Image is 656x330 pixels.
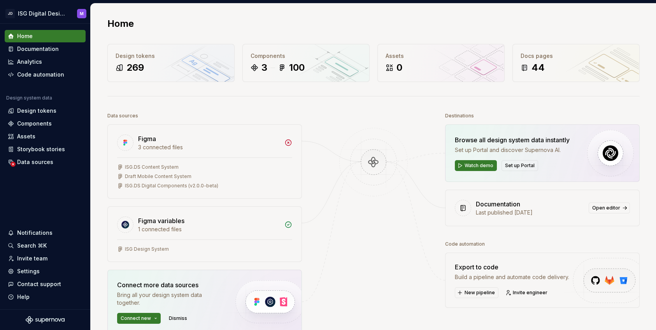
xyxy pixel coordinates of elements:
[107,206,302,262] a: Figma variables1 connected filesISG Design System
[17,145,65,153] div: Storybook stories
[502,160,538,171] button: Set up Portal
[289,61,305,74] div: 100
[17,32,33,40] div: Home
[513,290,547,296] span: Invite engineer
[5,156,86,168] a: Data sources
[242,44,370,82] a: Components3100
[5,227,86,239] button: Notifications
[5,252,86,265] a: Invite team
[125,173,191,180] div: Draft Mobile Content System
[17,158,53,166] div: Data sources
[17,45,59,53] div: Documentation
[5,105,86,117] a: Design tokens
[121,315,151,321] span: Connect new
[107,44,235,82] a: Design tokens269
[476,199,520,209] div: Documentation
[465,162,493,169] span: Watch demo
[138,225,280,233] div: 1 connected files
[138,216,184,225] div: Figma variables
[107,110,138,121] div: Data sources
[5,68,86,81] a: Code automation
[5,117,86,130] a: Components
[505,162,535,169] span: Set up Portal
[377,44,505,82] a: Assets0
[107,124,302,199] a: Figma3 connected filesISG.DS Content SystemDraft Mobile Content SystemISG.DS Digital Components (...
[5,278,86,290] button: Contact support
[138,143,280,151] div: 3 connected files
[17,280,61,288] div: Contact support
[5,9,15,18] div: JD
[455,273,569,281] div: Build a pipeline and automate code delivery.
[117,291,222,307] div: Bring all your design system data together.
[5,43,86,55] a: Documentation
[17,255,47,262] div: Invite team
[503,287,551,298] a: Invite engineer
[2,5,89,22] button: JDISG Digital Design SystemM
[117,313,161,324] button: Connect new
[107,17,134,30] h2: Home
[5,56,86,68] a: Analytics
[589,203,630,213] a: Open editor
[17,293,30,301] div: Help
[18,10,68,17] div: ISG Digital Design System
[17,133,35,140] div: Assets
[17,71,64,79] div: Code automation
[138,134,156,143] div: Figma
[465,290,495,296] span: New pipeline
[396,61,402,74] div: 0
[17,58,42,66] div: Analytics
[476,209,584,217] div: Last published [DATE]
[531,61,545,74] div: 44
[455,146,570,154] div: Set up Portal and discover Supernova AI.
[6,95,52,101] div: Design system data
[17,120,52,127] div: Components
[5,265,86,278] a: Settings
[80,10,84,17] div: M
[5,143,86,155] a: Storybook stories
[26,316,65,324] svg: Supernova Logo
[455,287,498,298] button: New pipeline
[165,313,191,324] button: Dismiss
[17,267,40,275] div: Settings
[17,107,56,115] div: Design tokens
[512,44,640,82] a: Docs pages44
[5,130,86,143] a: Assets
[455,135,570,145] div: Browse all design system data instantly
[386,52,496,60] div: Assets
[445,110,474,121] div: Destinations
[116,52,226,60] div: Design tokens
[125,183,218,189] div: ISG.DS Digital Components (v2.0.0-beta)
[5,30,86,42] a: Home
[455,262,569,272] div: Export to code
[592,205,620,211] span: Open editor
[17,242,47,250] div: Search ⌘K
[117,280,222,290] div: Connect more data sources
[17,229,53,237] div: Notifications
[445,239,485,250] div: Code automation
[5,291,86,303] button: Help
[125,246,169,252] div: ISG Design System
[455,160,497,171] button: Watch demo
[125,164,179,170] div: ISG.DS Content System
[5,239,86,252] button: Search ⌘K
[261,61,267,74] div: 3
[126,61,144,74] div: 269
[521,52,631,60] div: Docs pages
[169,315,187,321] span: Dismiss
[251,52,361,60] div: Components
